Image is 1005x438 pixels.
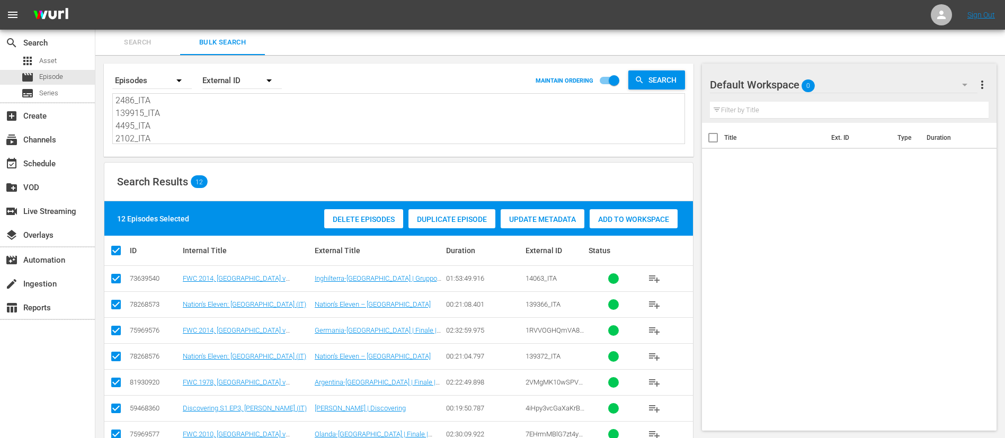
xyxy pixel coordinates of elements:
div: 59468360 [130,404,180,412]
div: External ID [526,246,586,255]
div: 00:21:04.797 [446,352,522,360]
span: more_vert [976,78,989,91]
button: Add to Workspace [590,209,678,228]
span: 4iHpy3vcGaXaKrBp20LxRD_ITA [526,404,584,420]
span: Episode [39,71,63,82]
span: Channels [5,133,18,146]
div: 75969576 [130,326,180,334]
div: Default Workspace [710,70,977,100]
div: Internal Title [183,246,312,255]
span: Live Streaming [5,205,18,218]
span: Search [5,37,18,49]
span: Series [21,87,34,100]
a: FWC 2014, [GEOGRAPHIC_DATA] v [GEOGRAPHIC_DATA], Group Stage - FMR (IT) [183,274,306,298]
img: ans4CAIJ8jUAAAAAAAAAAAAAAAAAAAAAAAAgQb4GAAAAAAAAAAAAAAAAAAAAAAAAJMjXAAAAAAAAAAAAAAAAAAAAAAAAgAT5G... [25,3,76,28]
div: 00:21:08.401 [446,300,522,308]
span: Search Results [117,175,188,188]
button: playlist_add [642,370,667,395]
div: 02:32:59.975 [446,326,522,334]
span: playlist_add [648,272,661,285]
button: playlist_add [642,266,667,291]
th: Ext. ID [825,123,891,153]
div: External ID [202,66,282,95]
button: playlist_add [642,344,667,369]
span: Search [102,37,174,49]
span: playlist_add [648,298,661,311]
div: 73639540 [130,274,180,282]
div: 78268576 [130,352,180,360]
th: Title [724,123,825,153]
span: Add to Workspace [590,215,678,224]
button: playlist_add [642,318,667,343]
a: Nation's Eleven: [GEOGRAPHIC_DATA] (IT) [183,352,306,360]
button: Duplicate Episode [408,209,495,228]
button: more_vert [976,72,989,97]
span: 139366_ITA [526,300,561,308]
span: Delete Episodes [324,215,403,224]
span: 14063_ITA [526,274,557,282]
a: Inghilterra-[GEOGRAPHIC_DATA] | Gruppo D | Coppa del Mondo FIFA [GEOGRAPHIC_DATA] 2014 | Match co... [315,274,441,306]
th: Type [891,123,920,153]
div: 01:53:49.916 [446,274,522,282]
span: playlist_add [648,350,661,363]
span: Create [5,110,18,122]
textarea: 14063_ITA 139366_ITA 1RVVOGHQmVA8puXQU33tCZ_ITA 139372_ITA 2VMgMK10wSPVNbkSbwKuOr_ITA 4iHpy3vcGaX... [115,95,684,144]
span: VOD [5,181,18,194]
span: playlist_add [648,402,661,415]
a: Argentina-[GEOGRAPHIC_DATA] | Finale | Coppa del Mondo FIFA Argentina 1978 | Match completo [315,378,440,402]
span: 139372_ITA [526,352,561,360]
p: MAINTAIN ORDERING [536,77,593,84]
div: 02:22:49.898 [446,378,522,386]
div: 81930920 [130,378,180,386]
a: [PERSON_NAME] | Discovering [315,404,406,412]
span: 1RVVOGHQmVA8puXQU33tCZ_ITA [526,326,584,342]
span: Asset [21,55,34,67]
div: External Title [315,246,443,255]
a: FWC 2014, [GEOGRAPHIC_DATA] v [GEOGRAPHIC_DATA], Final - FMR (IT) [183,326,295,342]
span: 2VMgMK10wSPVNbkSbwKuOr_ITA [526,378,583,394]
div: Episodes [112,66,192,95]
span: 0 [802,75,815,97]
span: 12 [191,178,208,185]
div: 12 Episodes Selected [117,213,189,224]
th: Duration [920,123,984,153]
button: Update Metadata [501,209,584,228]
button: playlist_add [642,292,667,317]
a: Nation's Eleven: [GEOGRAPHIC_DATA] (IT) [183,300,306,308]
span: Automation [5,254,18,266]
span: Update Metadata [501,215,584,224]
button: Search [628,70,685,90]
span: Bulk Search [186,37,259,49]
a: FWC 1978, [GEOGRAPHIC_DATA] v [GEOGRAPHIC_DATA], Final - FMR (IT) [183,378,295,394]
span: Overlays [5,229,18,242]
span: Episode [21,71,34,84]
div: 75969577 [130,430,180,438]
span: menu [6,8,19,21]
div: 00:19:50.787 [446,404,522,412]
div: 02:30:09.922 [446,430,522,438]
a: Germania-[GEOGRAPHIC_DATA] | Finale | Coppa del Mondo FIFA [GEOGRAPHIC_DATA] 2014 | Match completo [315,326,441,358]
a: Nation’s Eleven – [GEOGRAPHIC_DATA] [315,300,431,308]
a: Sign Out [967,11,995,19]
div: Duration [446,246,522,255]
button: playlist_add [642,396,667,421]
button: Delete Episodes [324,209,403,228]
span: Reports [5,301,18,314]
a: Discovering S1 EP3, [PERSON_NAME] (IT) [183,404,307,412]
span: Asset [39,56,57,66]
span: Duplicate Episode [408,215,495,224]
span: Series [39,88,58,99]
span: Search [644,70,685,90]
span: Schedule [5,157,18,170]
span: Ingestion [5,278,18,290]
div: ID [130,246,180,255]
span: playlist_add [648,324,661,337]
div: Status [589,246,638,255]
span: playlist_add [648,376,661,389]
a: Nation’s Eleven – [GEOGRAPHIC_DATA] [315,352,431,360]
div: 78268573 [130,300,180,308]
